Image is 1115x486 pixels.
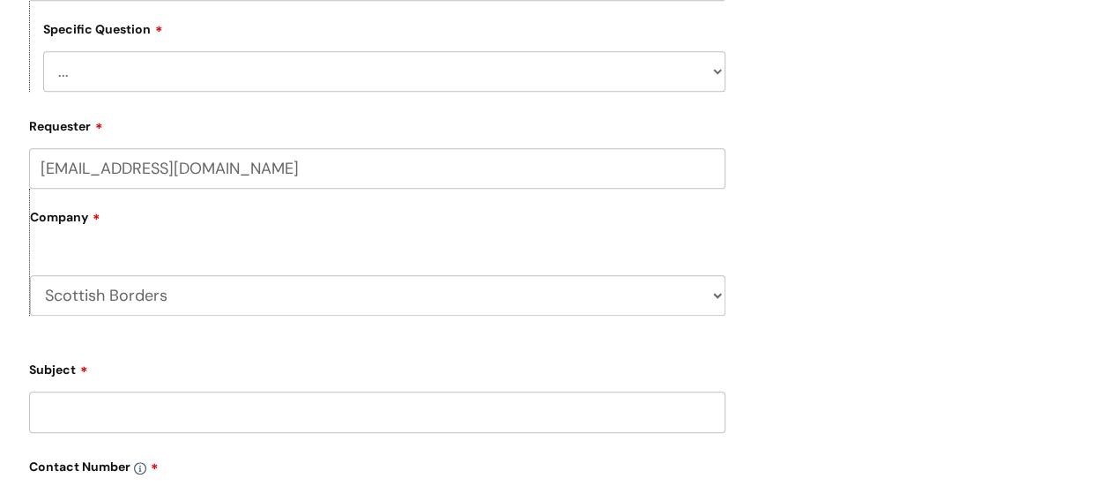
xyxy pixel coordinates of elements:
[29,113,725,134] label: Requester
[134,462,146,475] img: info-icon.svg
[29,453,725,475] label: Contact Number
[29,148,725,189] input: Email
[43,19,163,37] label: Specific Question
[30,204,725,243] label: Company
[29,356,725,378] label: Subject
